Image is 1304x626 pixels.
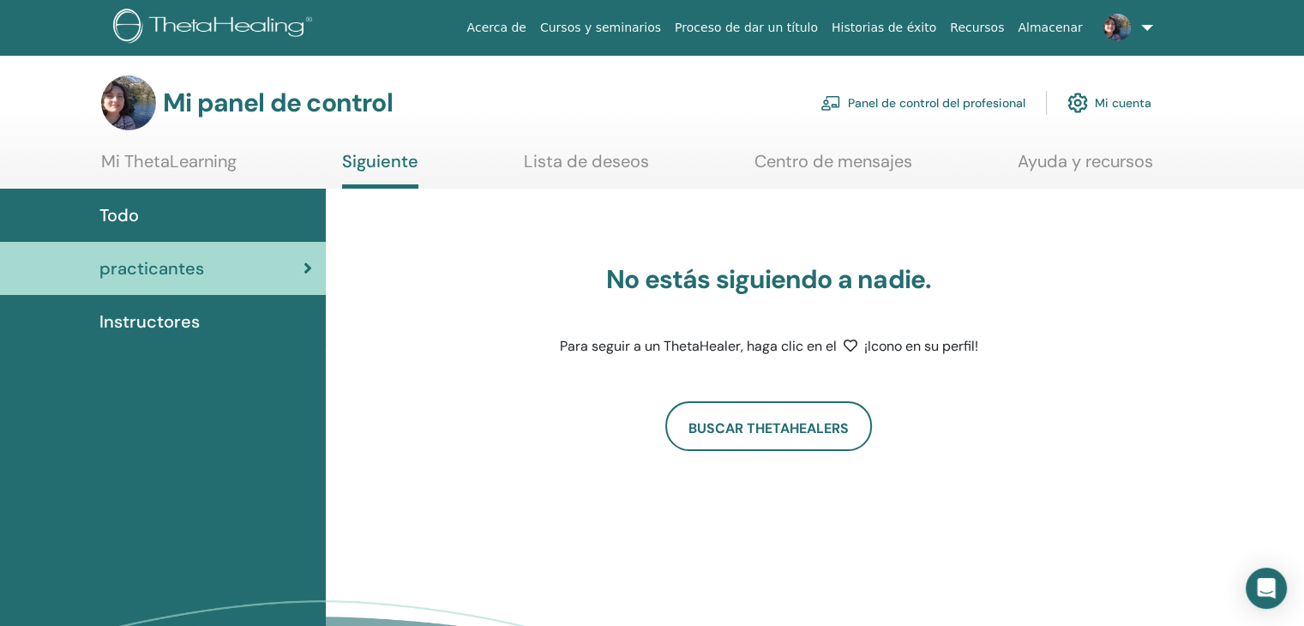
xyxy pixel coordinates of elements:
font: Recursos [950,21,1004,34]
font: Panel de control del profesional [848,96,1025,111]
font: Siguiente [342,150,418,172]
div: Abrir Intercom Messenger [1246,568,1287,609]
font: Instructores [99,310,200,333]
font: Mi cuenta [1095,96,1151,111]
font: Cursos y seminarios [540,21,661,34]
img: default.jpg [1103,14,1131,41]
font: Mi ThetaLearning [101,150,237,172]
font: Buscar ThetaHealers [688,418,849,436]
a: Ayuda y recursos [1018,151,1153,184]
img: cog.svg [1067,88,1088,117]
a: Centro de mensajes [754,151,912,184]
font: Historias de éxito [832,21,936,34]
a: Cursos y seminarios [533,12,668,44]
a: Historias de éxito [825,12,943,44]
font: Proceso de dar un título [675,21,818,34]
a: Panel de control del profesional [820,84,1025,122]
font: Acerca de [467,21,526,34]
a: Proceso de dar un título [668,12,825,44]
font: ¡Icono en su perfil! [864,337,978,355]
font: No estás siguiendo a nadie. [606,262,931,296]
a: Mi ThetaLearning [101,151,237,184]
img: chalkboard-teacher.svg [820,95,841,111]
font: Lista de deseos [524,150,649,172]
a: Siguiente [342,151,418,189]
font: Centro de mensajes [754,150,912,172]
a: Buscar ThetaHealers [665,401,872,451]
font: Ayuda y recursos [1018,150,1153,172]
a: Acerca de [460,12,533,44]
a: Almacenar [1011,12,1089,44]
a: Recursos [943,12,1011,44]
img: default.jpg [101,75,156,130]
font: practicantes [99,257,204,280]
font: Almacenar [1018,21,1082,34]
font: Para seguir a un ThetaHealer, haga clic en el [560,337,837,355]
img: logo.png [113,9,318,47]
a: Mi cuenta [1067,84,1151,122]
font: Mi panel de control [163,86,393,119]
a: Lista de deseos [524,151,649,184]
font: Todo [99,204,139,226]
